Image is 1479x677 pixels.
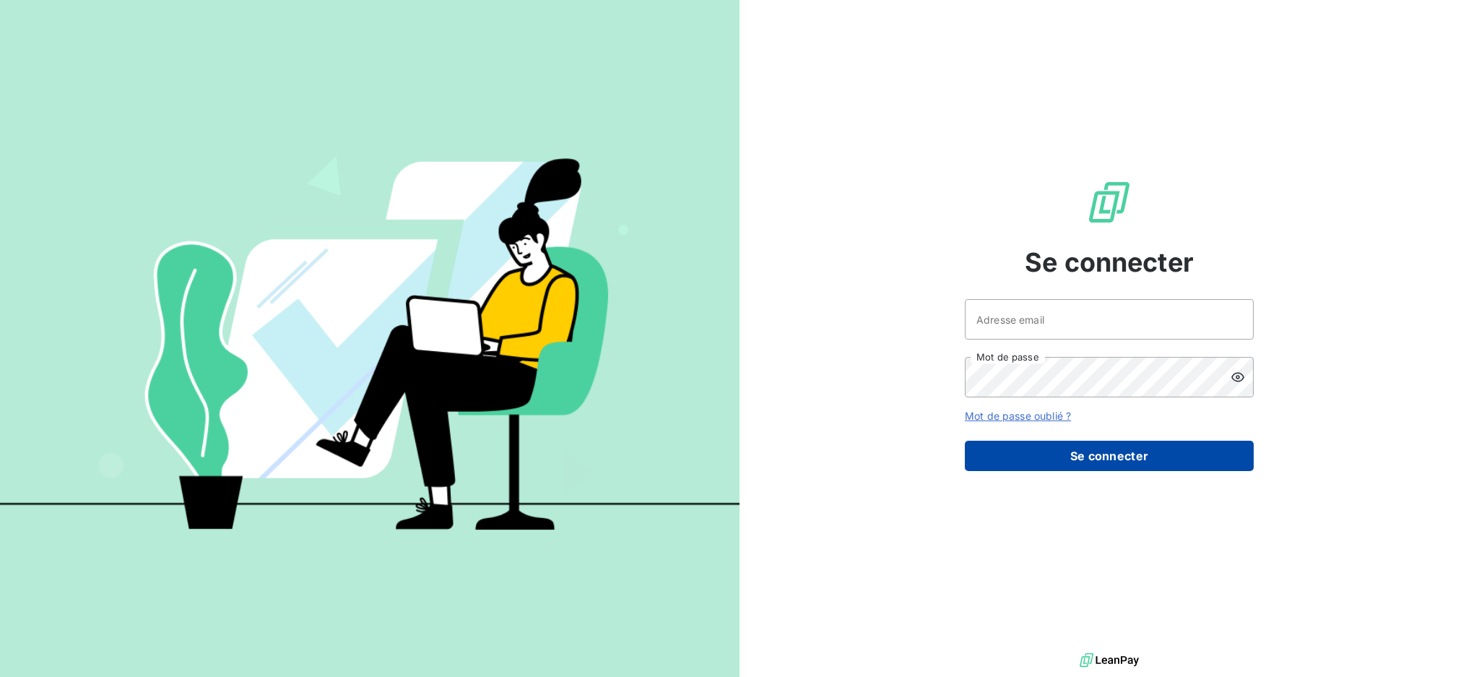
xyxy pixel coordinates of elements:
button: Se connecter [965,441,1254,471]
img: logo [1080,650,1139,671]
a: Mot de passe oublié ? [965,410,1071,422]
span: Se connecter [1025,243,1194,282]
input: placeholder [965,299,1254,340]
img: Logo LeanPay [1086,179,1132,225]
